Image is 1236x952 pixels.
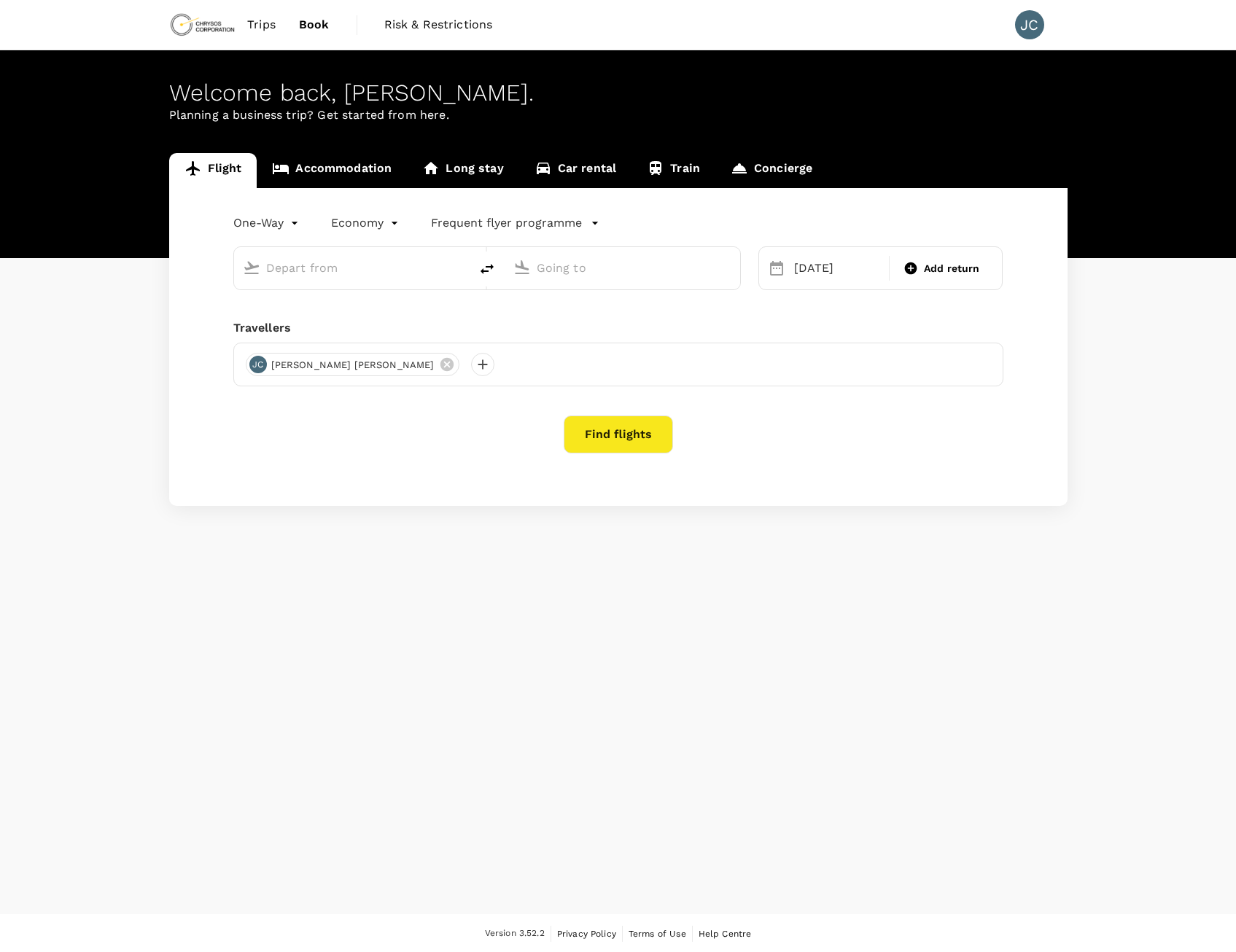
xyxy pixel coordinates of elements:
input: Depart from [266,257,439,279]
div: Economy [331,211,402,235]
span: [PERSON_NAME] [PERSON_NAME] [263,358,443,372]
button: Open [730,266,733,269]
a: Accommodation [257,153,407,188]
span: Privacy Policy [557,929,616,939]
a: Concierge [715,153,828,188]
div: Welcome back , [PERSON_NAME] . [169,79,1068,106]
a: Privacy Policy [557,926,616,942]
span: Book [299,16,330,34]
span: Risk & Restrictions [384,16,493,34]
div: JC[PERSON_NAME] [PERSON_NAME] [246,353,459,376]
span: Trips [247,16,276,34]
button: Find flights [564,415,673,453]
div: JC [1015,10,1044,39]
span: Terms of Use [629,929,686,939]
input: Going to [537,257,710,279]
div: JC [249,356,267,373]
button: Frequent flyer programme [431,214,599,232]
span: Version 3.52.2 [485,926,545,941]
span: Add return [924,261,980,276]
span: Help Centre [699,929,752,939]
div: One-Way [233,211,302,235]
button: delete [470,251,505,286]
a: Help Centre [699,926,752,942]
a: Terms of Use [629,926,686,942]
a: Car rental [519,153,632,188]
a: Train [631,153,715,188]
p: Planning a business trip? Get started from here. [169,106,1068,124]
div: [DATE] [788,254,886,283]
div: Travellers [233,319,1003,337]
p: Frequent flyer programme [431,214,582,232]
img: Chrysos Corporation [169,9,236,41]
button: Open [459,266,462,269]
a: Flight [169,153,257,188]
a: Long stay [407,153,518,188]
